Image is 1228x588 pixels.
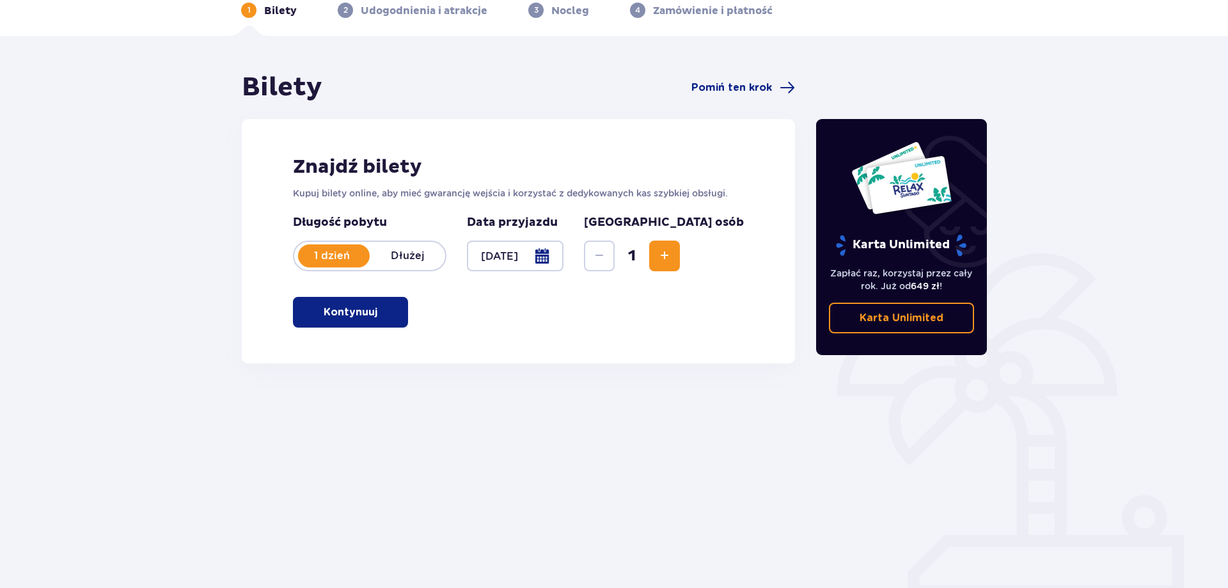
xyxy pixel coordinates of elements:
div: 4Zamówienie i płatność [630,3,773,18]
p: 3 [534,4,539,16]
p: Zamówienie i płatność [653,4,773,18]
p: Karta Unlimited [835,234,968,257]
h2: Znajdź bilety [293,155,744,179]
span: Pomiń ten krok [691,81,772,95]
p: Kupuj bilety online, aby mieć gwarancję wejścia i korzystać z dedykowanych kas szybkiej obsługi. [293,187,744,200]
p: Dłużej [370,249,445,263]
button: Zmniejsz [584,241,615,271]
div: 3Nocleg [528,3,589,18]
button: Kontynuuj [293,297,408,328]
button: Zwiększ [649,241,680,271]
p: Data przyjazdu [467,215,558,230]
p: Udogodnienia i atrakcje [361,4,487,18]
span: 649 zł [911,281,940,291]
h1: Bilety [242,72,322,104]
p: [GEOGRAPHIC_DATA] osób [584,215,744,230]
a: Karta Unlimited [829,303,975,333]
div: 1Bilety [241,3,297,18]
a: Pomiń ten krok [691,80,795,95]
div: 2Udogodnienia i atrakcje [338,3,487,18]
p: 1 dzień [294,249,370,263]
p: Nocleg [551,4,589,18]
p: Bilety [264,4,297,18]
img: Dwie karty całoroczne do Suntago z napisem 'UNLIMITED RELAX', na białym tle z tropikalnymi liśćmi... [851,141,952,215]
p: Zapłać raz, korzystaj przez cały rok. Już od ! [829,267,975,292]
p: 1 [248,4,251,16]
p: Długość pobytu [293,215,446,230]
p: Karta Unlimited [860,311,943,325]
span: 1 [617,246,647,266]
p: 4 [635,4,640,16]
p: 2 [343,4,348,16]
p: Kontynuuj [324,305,377,319]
